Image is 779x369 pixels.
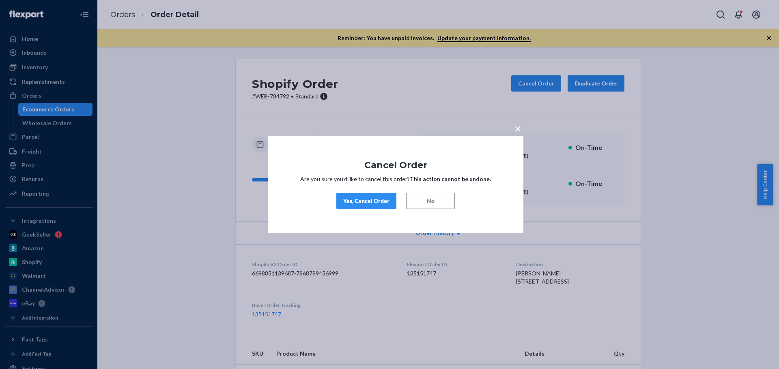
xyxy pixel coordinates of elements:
div: Yes, Cancel Order [343,197,389,205]
strong: This action cannot be undone. [410,175,491,182]
span: × [514,121,521,135]
h1: Cancel Order [292,160,499,170]
button: No [406,193,455,209]
p: Are you sure you’d like to cancel this order? [292,175,499,183]
button: Yes, Cancel Order [336,193,396,209]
